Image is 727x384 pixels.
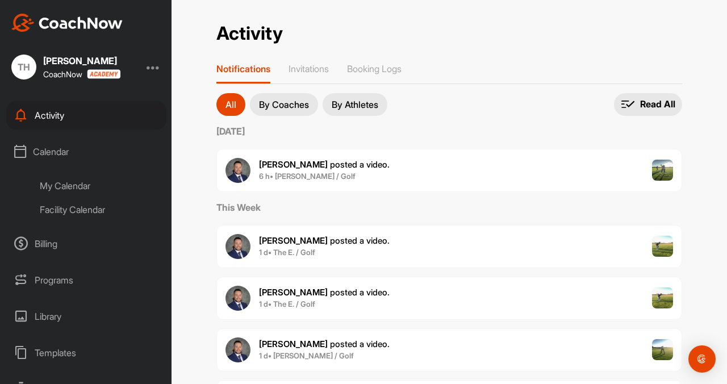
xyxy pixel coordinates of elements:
[259,235,328,246] b: [PERSON_NAME]
[259,287,390,298] span: posted a video .
[259,159,390,170] span: posted a video .
[225,234,250,259] img: user avatar
[87,69,120,79] img: CoachNow acadmey
[688,345,716,373] div: Open Intercom Messenger
[6,137,166,166] div: Calendar
[11,14,123,32] img: CoachNow
[6,101,166,130] div: Activity
[289,63,329,74] p: Invitations
[6,339,166,367] div: Templates
[32,174,166,198] div: My Calendar
[259,351,354,360] b: 1 d • [PERSON_NAME] / Golf
[216,63,270,74] p: Notifications
[652,287,674,309] img: post image
[259,235,390,246] span: posted a video .
[11,55,36,80] div: TH
[640,98,675,110] p: Read All
[332,100,378,109] p: By Athletes
[259,248,315,257] b: 1 d • The E. / Golf
[652,236,674,257] img: post image
[43,56,120,65] div: [PERSON_NAME]
[225,158,250,183] img: user avatar
[259,287,328,298] b: [PERSON_NAME]
[250,93,318,116] button: By Coaches
[216,201,682,214] label: This Week
[32,198,166,222] div: Facility Calendar
[43,69,120,79] div: CoachNow
[225,337,250,362] img: user avatar
[259,172,356,181] b: 6 h • [PERSON_NAME] / Golf
[6,266,166,294] div: Programs
[259,159,328,170] b: [PERSON_NAME]
[6,229,166,258] div: Billing
[216,23,283,45] h2: Activity
[225,100,236,109] p: All
[259,100,309,109] p: By Coaches
[225,286,250,311] img: user avatar
[259,339,390,349] span: posted a video .
[259,339,328,349] b: [PERSON_NAME]
[259,299,315,308] b: 1 d • The E. / Golf
[652,339,674,361] img: post image
[347,63,402,74] p: Booking Logs
[216,93,245,116] button: All
[323,93,387,116] button: By Athletes
[6,302,166,331] div: Library
[652,160,674,181] img: post image
[216,124,682,138] label: [DATE]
